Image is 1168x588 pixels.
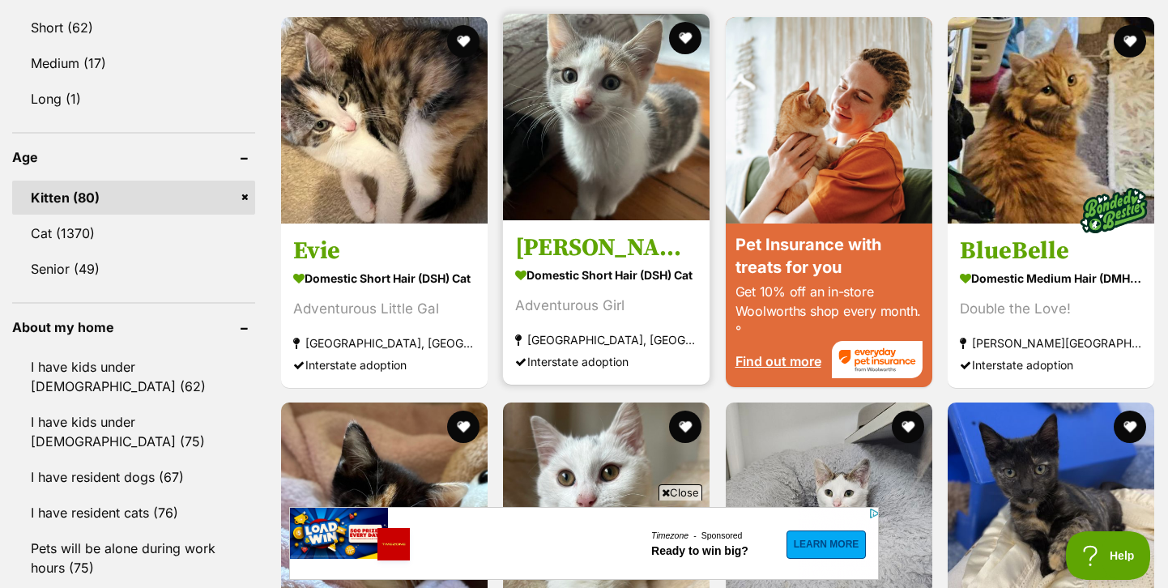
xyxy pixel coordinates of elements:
[1114,411,1146,443] button: favourite
[293,353,475,375] div: Interstate adoption
[515,232,697,262] h3: [PERSON_NAME]
[892,411,924,443] button: favourite
[293,297,475,319] div: Adventurous Little Gal
[12,216,255,250] a: Cat (1370)
[960,297,1142,319] div: Double the Love!
[948,223,1154,387] a: BlueBelle Domestic Medium Hair (DMH) Cat Double the Love! [PERSON_NAME][GEOGRAPHIC_DATA][PERSON_N...
[1066,531,1152,580] iframe: Help Scout Beacon - Open
[515,294,697,316] div: Adventurous Girl
[293,266,475,289] strong: Domestic Short Hair (DSH) Cat
[497,23,578,52] a: Learn More
[281,17,488,224] img: Evie - Domestic Short Hair (DSH) Cat
[960,235,1142,266] h3: BlueBelle
[12,181,255,215] a: Kitten (80)
[293,235,475,266] h3: Evie
[362,37,459,51] a: Ready to win big?
[960,353,1142,375] div: Interstate adoption
[399,23,453,34] a: Sponsored
[515,328,697,350] strong: [GEOGRAPHIC_DATA], [GEOGRAPHIC_DATA]
[12,82,255,116] a: Long (1)
[447,25,480,58] button: favourite
[515,350,697,372] div: Interstate adoption
[12,150,255,164] header: Age
[12,252,255,286] a: Senior (49)
[12,405,255,458] a: I have kids under [DEMOGRAPHIC_DATA] (75)
[1,1,590,74] a: image
[503,14,710,220] img: Emma - Domestic Short Hair (DSH) Cat
[447,411,480,443] button: favourite
[12,11,255,45] a: Short (62)
[289,507,879,580] iframe: Advertisement
[362,23,399,34] a: Timezone
[1114,25,1146,58] button: favourite
[12,531,255,585] a: Pets will be alone during work hours (75)
[12,460,255,494] a: I have resident dogs (67)
[515,262,697,286] strong: Domestic Short Hair (DSH) Cat
[670,411,702,443] button: favourite
[659,484,702,501] span: Close
[960,331,1142,353] strong: [PERSON_NAME][GEOGRAPHIC_DATA][PERSON_NAME], [GEOGRAPHIC_DATA]
[12,496,255,530] a: I have resident cats (76)
[948,17,1154,224] img: BlueBelle - Domestic Medium Hair (DMH) Cat
[505,31,570,44] span: Learn More
[670,22,702,54] button: favourite
[1073,169,1154,250] img: bonded besties
[12,350,255,403] a: I have kids under [DEMOGRAPHIC_DATA] (62)
[293,331,475,353] strong: [GEOGRAPHIC_DATA], [GEOGRAPHIC_DATA]
[12,320,255,334] header: About my home
[960,266,1142,289] strong: Domestic Medium Hair (DMH) Cat
[12,46,255,80] a: Medium (17)
[503,219,710,384] a: [PERSON_NAME] Domestic Short Hair (DSH) Cat Adventurous Girl [GEOGRAPHIC_DATA], [GEOGRAPHIC_DATA]...
[399,23,453,33] span: Sponsored
[281,223,488,387] a: Evie Domestic Short Hair (DSH) Cat Adventurous Little Gal [GEOGRAPHIC_DATA], [GEOGRAPHIC_DATA] In...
